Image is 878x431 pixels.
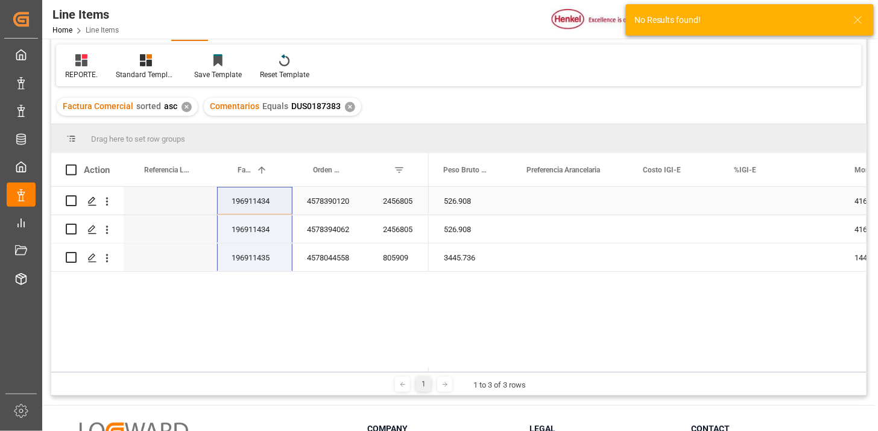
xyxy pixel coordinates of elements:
div: REPORTE. [65,69,98,80]
span: DUS0187383 [291,101,341,111]
div: 2456805 [368,215,429,243]
div: Reset Template [260,69,309,80]
div: ✕ [345,102,355,112]
div: 805909 [368,244,429,271]
div: 196911435 [217,244,292,271]
span: %IGI-E [734,166,756,174]
div: Press SPACE to select this row. [51,187,429,215]
span: sorted [136,101,161,111]
div: 1 to 3 of 3 rows [473,379,526,391]
div: 196911434 [217,215,292,243]
span: asc [164,101,177,111]
span: Equals [262,101,288,111]
div: 526.908 [429,187,513,215]
div: 3445.736 [429,244,513,271]
img: Henkel%20logo.jpg_1689854090.jpg [552,9,653,30]
div: Action [84,165,110,175]
div: Line Items [52,5,119,24]
span: Referencia Leschaco (impo) [144,166,192,174]
span: Factura Comercial [63,101,133,111]
div: 2456805 [368,187,429,215]
div: Press SPACE to select this row. [51,215,429,244]
div: 196911434 [217,187,292,215]
span: Orden de Compra [313,166,343,174]
div: 4578390120 [292,187,368,215]
span: Factura Comercial [238,166,251,174]
div: Press SPACE to select this row. [51,244,429,272]
div: Standard Templates [116,69,176,80]
span: Comentarios [210,101,259,111]
div: Save Template [194,69,242,80]
a: Home [52,26,72,34]
div: 4578394062 [292,215,368,243]
span: Drag here to set row groups [91,134,185,143]
span: Preferencia Arancelaria [526,166,600,174]
div: ✕ [182,102,192,112]
span: Costo IGI-E [643,166,681,174]
div: 1 [416,377,431,392]
span: Peso Bruto - Factura [443,166,487,174]
div: 526.908 [429,215,513,243]
div: No Results found! [634,14,842,27]
div: 4578044558 [292,244,368,271]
